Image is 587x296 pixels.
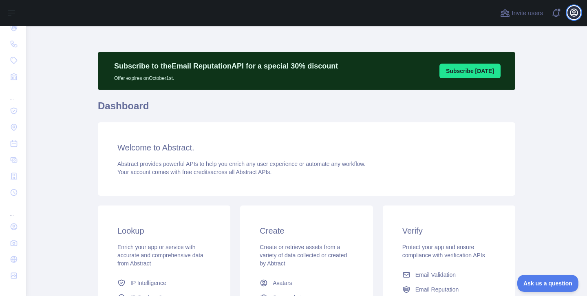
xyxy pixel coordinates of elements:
a: Avatars [256,276,356,290]
button: Subscribe [DATE] [439,64,501,78]
span: Email Validation [415,271,456,279]
p: Subscribe to the Email Reputation API for a special 30 % discount [114,60,338,72]
h1: Dashboard [98,99,515,119]
button: Invite users [499,7,545,20]
div: ... [7,201,20,218]
h3: Welcome to Abstract. [117,142,496,153]
span: Create or retrieve assets from a variety of data collected or created by Abtract [260,244,347,267]
h3: Lookup [117,225,211,236]
span: Avatars [273,279,292,287]
h3: Create [260,225,353,236]
span: Invite users [512,9,543,18]
span: Email Reputation [415,285,459,294]
span: IP Intelligence [130,279,166,287]
div: ... [7,86,20,102]
span: Protect your app and ensure compliance with verification APIs [402,244,485,258]
h3: Verify [402,225,496,236]
iframe: Toggle Customer Support [517,275,579,292]
a: Email Validation [399,267,499,282]
p: Offer expires on October 1st. [114,72,338,82]
a: IP Intelligence [114,276,214,290]
span: Abstract provides powerful APIs to help you enrich any user experience or automate any workflow. [117,161,366,167]
span: free credits [182,169,210,175]
span: Enrich your app or service with accurate and comprehensive data from Abstract [117,244,203,267]
span: Your account comes with across all Abstract APIs. [117,169,271,175]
